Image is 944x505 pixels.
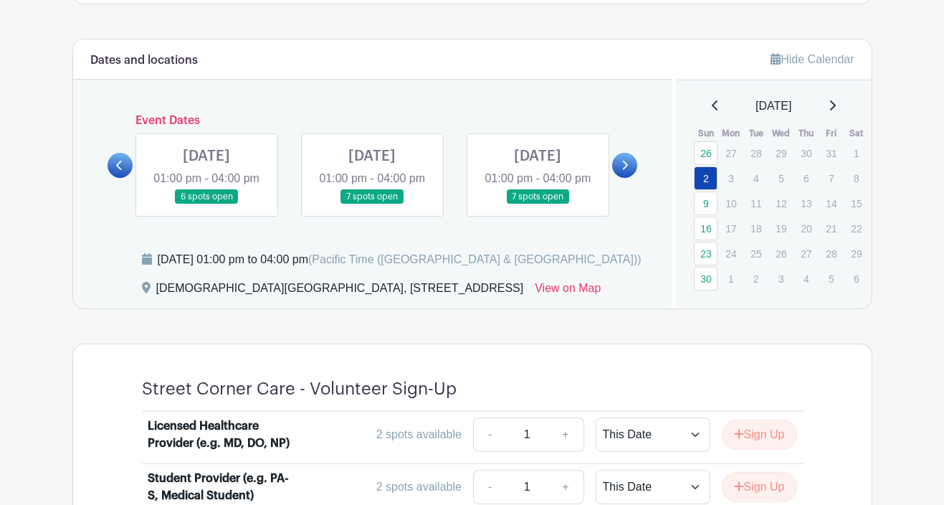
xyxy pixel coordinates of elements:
[744,167,768,189] p: 4
[744,192,768,214] p: 11
[744,142,768,164] p: 28
[718,126,743,141] th: Mon
[769,167,793,189] p: 5
[694,267,717,291] a: 30
[844,242,868,265] p: 29
[844,126,869,141] th: Sat
[719,192,743,214] p: 10
[844,167,868,189] p: 8
[142,379,457,400] h4: Street Corner Care - Volunteer Sign-Up
[548,470,583,504] a: +
[769,192,793,214] p: 12
[719,217,743,240] p: 17
[794,167,818,189] p: 6
[794,268,818,290] p: 4
[90,54,198,67] h6: Dates and locations
[719,242,743,265] p: 24
[819,142,843,164] p: 31
[376,426,462,443] div: 2 spots available
[755,98,791,115] span: [DATE]
[693,126,718,141] th: Sun
[819,217,843,240] p: 21
[844,192,868,214] p: 15
[769,142,793,164] p: 29
[719,268,743,290] p: 1
[719,167,743,189] p: 3
[535,280,601,303] a: View on Map
[769,217,793,240] p: 19
[768,126,793,141] th: Wed
[794,142,818,164] p: 30
[148,470,293,504] div: Student Provider (e.g. PA-S, Medical Student)
[158,251,642,268] div: [DATE] 01:00 pm to 04:00 pm
[794,192,818,214] p: 13
[376,478,462,496] div: 2 spots available
[133,114,613,128] h6: Event Dates
[844,268,868,290] p: 6
[819,268,843,290] p: 5
[473,417,506,452] a: -
[694,217,717,240] a: 16
[156,280,524,303] div: [DEMOGRAPHIC_DATA][GEOGRAPHIC_DATA], [STREET_ADDRESS]
[743,126,768,141] th: Tue
[548,417,583,452] a: +
[744,268,768,290] p: 2
[473,470,506,504] a: -
[771,53,854,65] a: Hide Calendar
[308,253,642,265] span: (Pacific Time ([GEOGRAPHIC_DATA] & [GEOGRAPHIC_DATA]))
[819,192,843,214] p: 14
[148,417,293,452] div: Licensed Healthcare Provider (e.g. MD, DO, NP)
[744,217,768,240] p: 18
[694,242,717,265] a: 23
[719,142,743,164] p: 27
[793,126,819,141] th: Thu
[769,268,793,290] p: 3
[694,192,717,215] a: 9
[769,242,793,265] p: 26
[819,126,844,141] th: Fri
[722,420,797,450] button: Sign Up
[844,217,868,240] p: 22
[844,142,868,164] p: 1
[722,472,797,502] button: Sign Up
[744,242,768,265] p: 25
[694,166,717,190] a: 2
[794,217,818,240] p: 20
[794,242,818,265] p: 27
[694,141,717,165] a: 26
[819,242,843,265] p: 28
[819,167,843,189] p: 7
